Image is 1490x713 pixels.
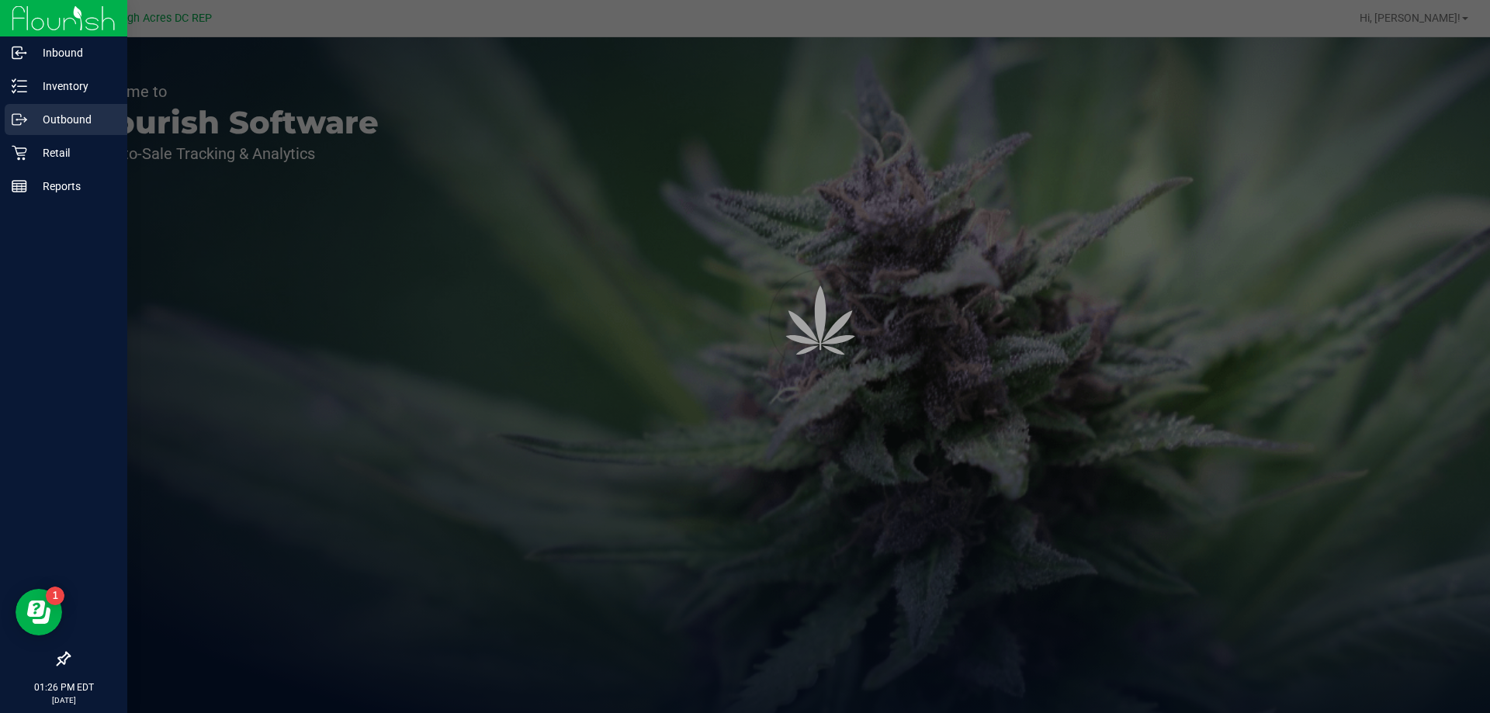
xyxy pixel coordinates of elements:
[16,589,62,635] iframe: Resource center
[27,43,120,62] p: Inbound
[27,177,120,196] p: Reports
[12,78,27,94] inline-svg: Inventory
[46,587,64,605] iframe: Resource center unread badge
[12,112,27,127] inline-svg: Outbound
[27,77,120,95] p: Inventory
[27,110,120,129] p: Outbound
[12,178,27,194] inline-svg: Reports
[27,144,120,162] p: Retail
[12,45,27,61] inline-svg: Inbound
[7,680,120,694] p: 01:26 PM EDT
[12,145,27,161] inline-svg: Retail
[7,694,120,706] p: [DATE]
